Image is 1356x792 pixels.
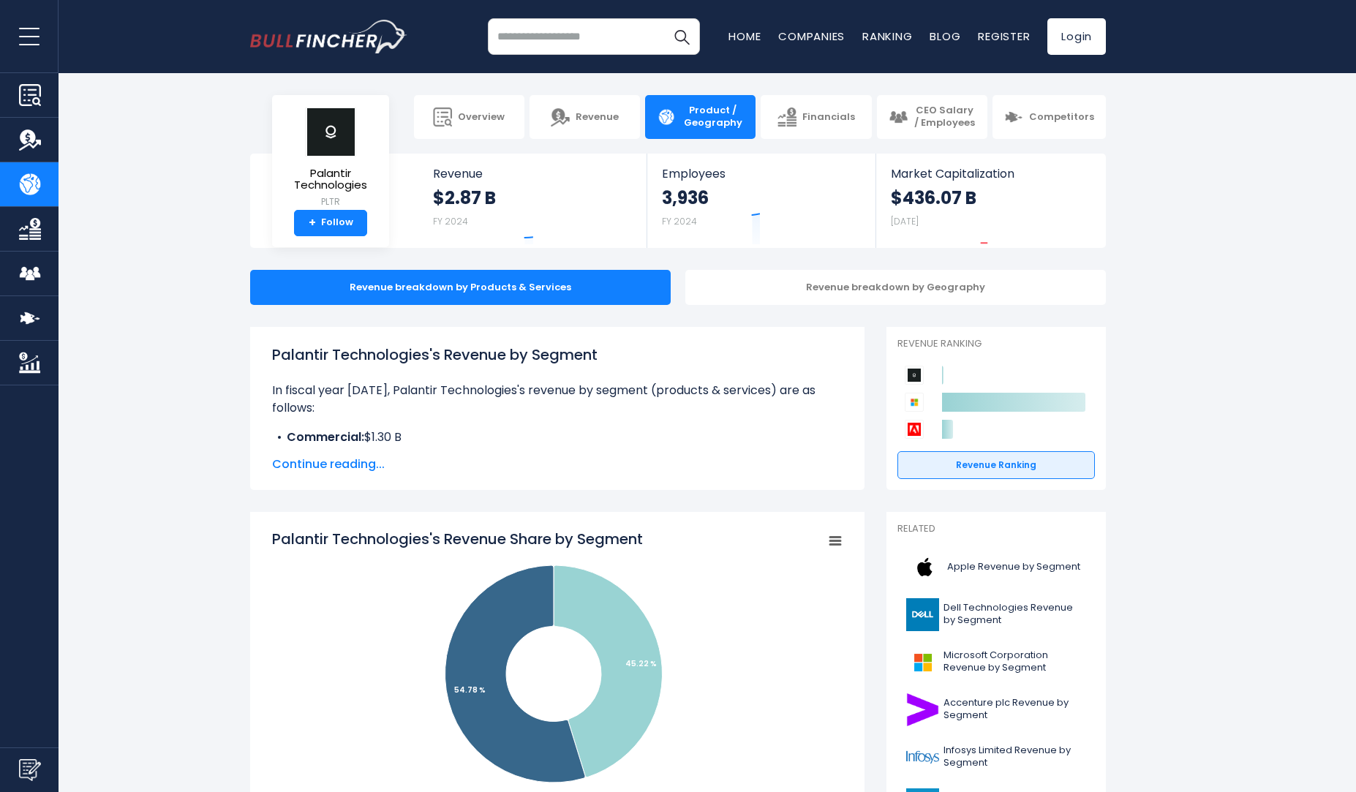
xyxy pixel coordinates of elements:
[862,29,912,44] a: Ranking
[778,29,845,44] a: Companies
[1029,111,1094,124] span: Competitors
[728,29,761,44] a: Home
[943,602,1086,627] span: Dell Technologies Revenue by Segment
[250,20,407,53] img: bullfincher logo
[1047,18,1106,55] a: Login
[906,551,943,584] img: AAPL logo
[287,429,364,445] b: Commercial:
[978,29,1030,44] a: Register
[682,105,744,129] span: Product / Geography
[905,393,924,412] img: Microsoft Corporation competitors logo
[906,741,939,774] img: INFY logo
[897,642,1095,682] a: Microsoft Corporation Revenue by Segment
[761,95,871,139] a: Financials
[943,744,1086,769] span: Infosys Limited Revenue by Segment
[947,561,1080,573] span: Apple Revenue by Segment
[284,195,377,208] small: PLTR
[458,111,505,124] span: Overview
[272,344,843,366] h1: Palantir Technologies's Revenue by Segment
[414,95,524,139] a: Overview
[891,167,1090,181] span: Market Capitalization
[877,95,987,139] a: CEO Salary / Employees
[272,529,643,549] tspan: Palantir Technologies's Revenue Share by Segment
[891,215,919,227] small: [DATE]
[943,649,1086,674] span: Microsoft Corporation Revenue by Segment
[930,29,960,44] a: Blog
[250,270,671,305] div: Revenue breakdown by Products & Services
[897,523,1095,535] p: Related
[433,167,633,181] span: Revenue
[662,186,709,209] strong: 3,936
[294,210,367,236] a: +Follow
[905,420,924,439] img: Adobe competitors logo
[530,95,640,139] a: Revenue
[647,154,875,248] a: Employees 3,936 FY 2024
[418,154,647,248] a: Revenue $2.87 B FY 2024
[284,167,377,192] span: Palantir Technologies
[433,186,496,209] strong: $2.87 B
[283,107,378,210] a: Palantir Technologies PLTR
[897,690,1095,730] a: Accenture plc Revenue by Segment
[663,18,700,55] button: Search
[897,595,1095,635] a: Dell Technologies Revenue by Segment
[992,95,1106,139] a: Competitors
[905,366,924,385] img: Palantir Technologies competitors logo
[454,684,486,695] tspan: 54.78 %
[897,451,1095,479] a: Revenue Ranking
[906,646,939,679] img: MSFT logo
[914,105,976,129] span: CEO Salary / Employees
[906,598,939,631] img: DELL logo
[906,693,939,726] img: ACN logo
[897,737,1095,777] a: Infosys Limited Revenue by Segment
[433,215,468,227] small: FY 2024
[685,270,1106,305] div: Revenue breakdown by Geography
[272,429,843,446] li: $1.30 B
[662,215,697,227] small: FY 2024
[662,167,860,181] span: Employees
[272,382,843,417] p: In fiscal year [DATE], Palantir Technologies's revenue by segment (products & services) are as fo...
[309,216,316,230] strong: +
[576,111,619,124] span: Revenue
[891,186,976,209] strong: $436.07 B
[876,154,1104,248] a: Market Capitalization $436.07 B [DATE]
[272,456,843,473] span: Continue reading...
[897,547,1095,587] a: Apple Revenue by Segment
[802,111,855,124] span: Financials
[625,658,657,669] tspan: 45.22 %
[897,338,1095,350] p: Revenue Ranking
[943,697,1086,722] span: Accenture plc Revenue by Segment
[645,95,756,139] a: Product / Geography
[250,20,407,53] a: Go to homepage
